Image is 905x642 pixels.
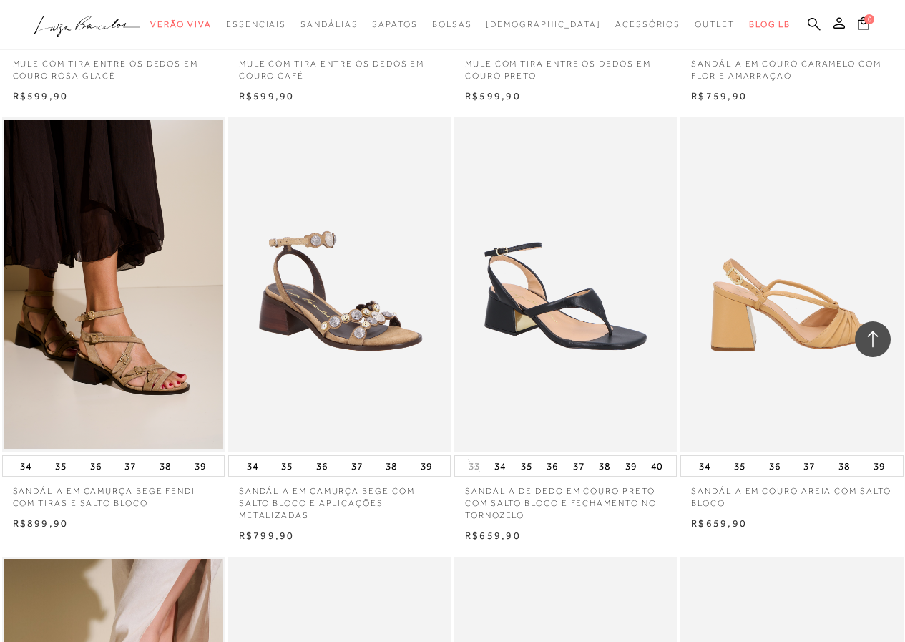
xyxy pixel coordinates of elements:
button: 38 [381,456,401,476]
span: Outlet [695,19,735,29]
a: categoryNavScreenReaderText [150,11,212,38]
span: R$599,90 [13,90,69,102]
button: 34 [16,456,36,476]
button: 34 [490,456,510,476]
a: categoryNavScreenReaderText [432,11,472,38]
button: 36 [86,456,106,476]
a: SANDÁLIA EM COURO AREIA COM SALTO BLOCO [680,477,903,510]
a: SANDÁLIA EM COURO AREIA COM SALTO BLOCO [682,120,901,449]
a: SANDÁLIA EM CAMURÇA BEGE COM SALTO BLOCO E APLICAÇÕES METALIZADAS [228,477,451,521]
button: 35 [517,456,537,476]
a: SANDÁLIA EM COURO CARAMELO COM FLOR E AMARRAÇÃO [680,49,903,82]
span: Essenciais [226,19,286,29]
a: MULE COM TIRA ENTRE OS DEDOS EM COURO CAFÉ [228,49,451,82]
a: categoryNavScreenReaderText [300,11,358,38]
img: SANDÁLIA EM CAMURÇA BEGE COM SALTO BLOCO E APLICAÇÕES METALIZADAS [230,120,449,449]
img: SANDÁLIA EM CAMURÇA BEGE FENDI COM TIRAS E SALTO BLOCO [4,120,223,449]
span: Sandálias [300,19,358,29]
span: Bolsas [432,19,472,29]
a: categoryNavScreenReaderText [226,11,286,38]
a: SANDÁLIA EM CAMURÇA BEGE FENDI COM TIRAS E SALTO BLOCO SANDÁLIA EM CAMURÇA BEGE FENDI COM TIRAS E... [4,120,223,449]
button: 33 [464,459,484,473]
span: R$659,90 [465,530,521,541]
a: SANDÁLIA DE DEDO EM COURO PRETO COM SALTO BLOCO E FECHAMENTO NO TORNOZELO SANDÁLIA DE DEDO EM COU... [456,120,675,449]
span: Verão Viva [150,19,212,29]
span: Acessórios [615,19,680,29]
span: R$599,90 [239,90,295,102]
button: 39 [416,456,436,476]
button: 39 [190,456,210,476]
span: R$659,90 [691,517,747,529]
span: R$899,90 [13,517,69,529]
a: MULE COM TIRA ENTRE OS DEDOS EM COURO PRETO [454,49,677,82]
a: SANDÁLIA EM CAMURÇA BEGE COM SALTO BLOCO E APLICAÇÕES METALIZADAS SANDÁLIA EM CAMURÇA BEGE COM SA... [230,120,449,449]
button: 40 [647,456,667,476]
button: 35 [51,456,71,476]
a: categoryNavScreenReaderText [695,11,735,38]
button: 38 [595,456,615,476]
button: 36 [312,456,332,476]
span: [DEMOGRAPHIC_DATA] [486,19,601,29]
button: 34 [243,456,263,476]
span: BLOG LB [749,19,791,29]
span: R$599,90 [465,90,521,102]
button: 34 [695,456,715,476]
button: 37 [799,456,819,476]
button: 36 [542,456,562,476]
button: 37 [120,456,140,476]
img: SANDÁLIA EM COURO AREIA COM SALTO BLOCO [682,117,903,452]
button: 35 [277,456,297,476]
span: Sapatos [372,19,417,29]
button: 0 [853,16,874,35]
span: R$759,90 [691,90,747,102]
button: 38 [155,456,175,476]
button: 39 [869,456,889,476]
img: SANDÁLIA DE DEDO EM COURO PRETO COM SALTO BLOCO E FECHAMENTO NO TORNOZELO [456,120,675,449]
button: 38 [834,456,854,476]
span: R$799,90 [239,530,295,541]
a: SANDÁLIA EM CAMURÇA BEGE FENDI COM TIRAS E SALTO BLOCO [2,477,225,510]
button: 39 [621,456,641,476]
a: categoryNavScreenReaderText [372,11,417,38]
a: noSubCategoriesText [486,11,601,38]
button: 37 [569,456,589,476]
span: 0 [864,14,874,24]
button: 36 [765,456,785,476]
a: MULE COM TIRA ENTRE OS DEDOS EM COURO ROSA GLACÊ [2,49,225,82]
button: 35 [730,456,750,476]
a: BLOG LB [749,11,791,38]
a: categoryNavScreenReaderText [615,11,680,38]
button: 37 [347,456,367,476]
a: SANDÁLIA DE DEDO EM COURO PRETO COM SALTO BLOCO E FECHAMENTO NO TORNOZELO [454,477,677,521]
